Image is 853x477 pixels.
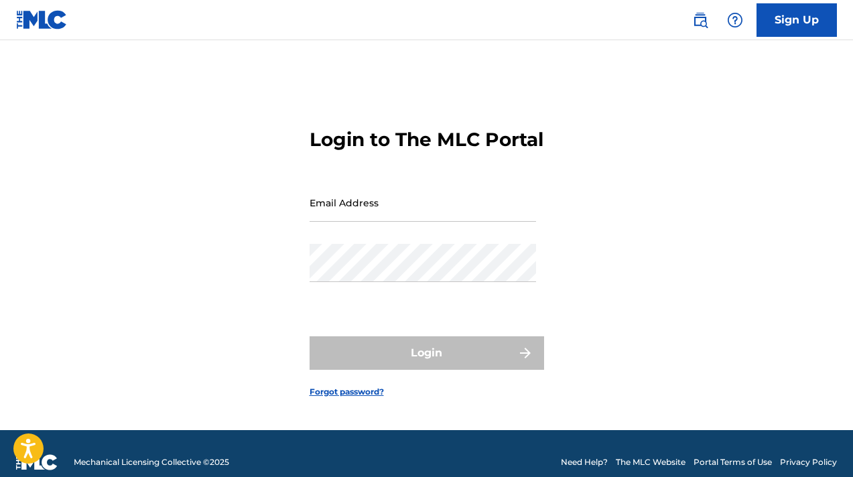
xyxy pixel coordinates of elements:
div: Help [722,7,748,33]
span: Mechanical Licensing Collective © 2025 [74,456,229,468]
a: The MLC Website [616,456,685,468]
a: Forgot password? [310,386,384,398]
img: search [692,12,708,28]
a: Sign Up [757,3,837,37]
img: MLC Logo [16,10,68,29]
img: help [727,12,743,28]
img: logo [16,454,58,470]
h3: Login to The MLC Portal [310,128,543,151]
a: Need Help? [561,456,608,468]
a: Public Search [687,7,714,33]
a: Portal Terms of Use [694,456,772,468]
a: Privacy Policy [780,456,837,468]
